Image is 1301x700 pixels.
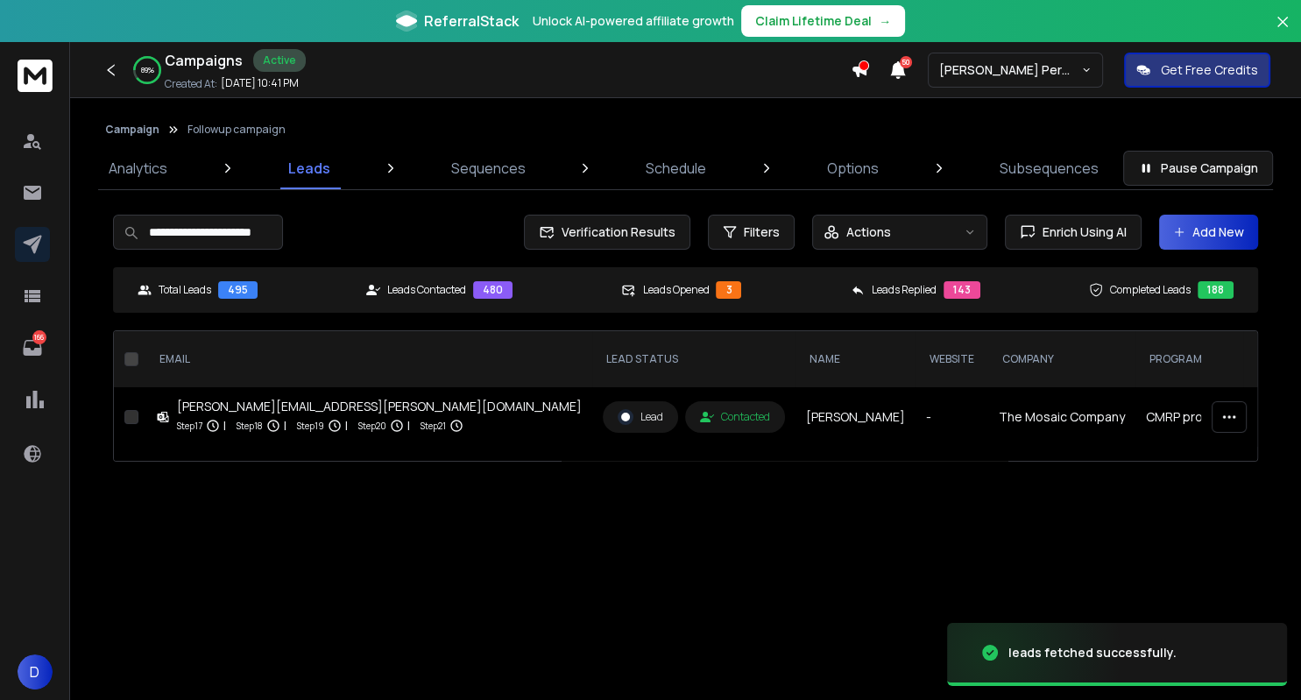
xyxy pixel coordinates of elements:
button: D [18,654,53,689]
span: 50 [900,56,912,68]
button: Campaign [105,123,159,137]
h1: Campaigns [165,50,243,71]
p: Sequences [451,158,526,179]
td: CMRP program [1135,387,1243,447]
button: Close banner [1271,11,1294,53]
div: [PERSON_NAME][EMAIL_ADDRESS][PERSON_NAME][DOMAIN_NAME] [177,398,582,415]
th: LEAD STATUS [592,331,795,387]
span: Filters [744,223,780,241]
span: → [879,12,891,30]
p: Step 17 [177,417,202,435]
td: The Mosaic Company [988,387,1135,447]
button: Claim Lifetime Deal→ [741,5,905,37]
p: | [407,417,410,435]
div: 495 [218,281,258,299]
p: Leads Opened [642,283,709,297]
p: Step 20 [358,417,386,435]
span: ReferralStack [424,11,519,32]
p: Schedule [646,158,706,179]
span: Verification Results [555,223,675,241]
th: Website [916,331,988,387]
p: Step 18 [237,417,263,435]
p: Analytics [109,158,167,179]
div: 3 [716,281,741,299]
th: company [988,331,1135,387]
p: Step 21 [421,417,446,435]
button: Add New [1159,215,1258,250]
button: Pause Campaign [1123,151,1273,186]
p: Unlock AI-powered affiliate growth [533,12,734,30]
p: Total Leads [159,283,211,297]
p: Leads [288,158,330,179]
td: - [916,387,988,447]
th: program [1135,331,1243,387]
p: [DATE] 10:41 PM [221,76,299,90]
p: 89 % [141,65,154,75]
a: Subsequences [989,147,1109,189]
div: 480 [473,281,513,299]
div: 188 [1198,281,1234,299]
p: | [345,417,348,435]
a: Sequences [441,147,536,189]
th: EMAIL [145,331,592,387]
a: Schedule [635,147,717,189]
p: Followup campaign [187,123,286,137]
th: NAME [795,331,916,387]
p: Leads Replied [872,283,937,297]
button: Enrich Using AI [1005,215,1142,250]
span: Enrich Using AI [1036,223,1127,241]
p: Get Free Credits [1161,61,1258,79]
div: 143 [944,281,980,299]
p: 166 [32,330,46,344]
div: Lead [618,409,663,425]
p: Step 19 [297,417,324,435]
a: 166 [15,330,50,365]
button: Get Free Credits [1124,53,1270,88]
a: Analytics [98,147,178,189]
p: Subsequences [1000,158,1099,179]
button: Verification Results [524,215,690,250]
div: leads fetched successfully. [1008,644,1177,661]
p: Created At: [165,77,217,91]
td: [PERSON_NAME] [795,387,916,447]
a: Options [817,147,889,189]
p: | [223,417,226,435]
p: | [284,417,286,435]
p: Actions [846,223,891,241]
div: Contacted [700,410,770,424]
p: Leads Contacted [387,283,466,297]
div: Active [253,49,306,72]
p: Options [827,158,879,179]
a: Leads [278,147,341,189]
button: Filters [708,215,795,250]
p: [PERSON_NAME] Personal WorkSpace [939,61,1081,79]
p: Completed Leads [1110,283,1191,297]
